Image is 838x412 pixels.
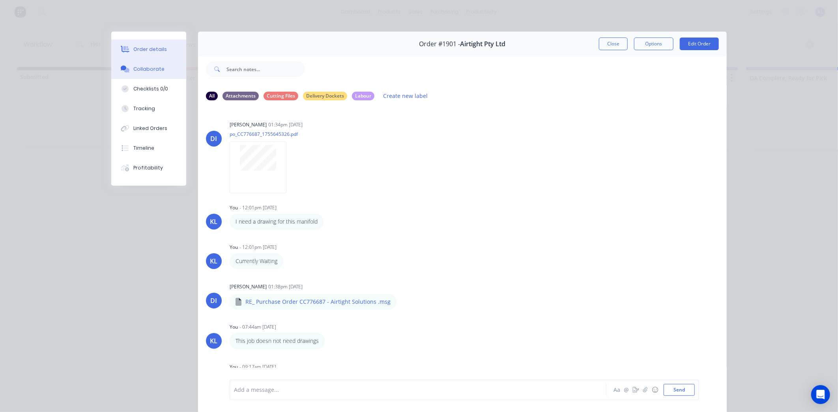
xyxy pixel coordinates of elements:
span: Airtight Pty Ltd [460,40,506,48]
input: Search notes... [226,61,305,77]
div: You [230,204,238,211]
div: Timeline [133,145,154,152]
button: Aa [612,385,622,395]
div: 01:38pm [DATE] [268,283,303,290]
div: Linked Orders [133,125,167,132]
button: Timeline [111,138,186,158]
button: ☺ [650,385,660,395]
div: - 12:01pm [DATE] [239,204,277,211]
button: Profitability [111,158,186,178]
div: Cutting Files [264,92,298,100]
button: Edit Order [680,38,719,50]
button: Options [634,38,673,50]
span: Order #1901 - [419,40,460,48]
div: Labour [352,92,374,100]
div: You [230,324,238,331]
div: Attachments [223,92,259,100]
p: I need a drawing for this manifold [236,218,318,226]
p: po_CC776687_1755645326.pdf [230,131,298,137]
button: Collaborate [111,59,186,79]
div: Checklists 0/0 [133,85,168,92]
button: Close [599,38,628,50]
div: - 09:17am [DATE] [239,363,276,371]
div: Collaborate [133,66,165,73]
div: You [230,244,238,251]
div: DI [211,296,217,305]
div: You [230,363,238,371]
button: Order details [111,40,186,59]
button: Linked Orders [111,119,186,138]
div: Profitability [133,164,163,171]
button: Tracking [111,99,186,119]
button: @ [622,385,631,395]
button: Send [664,384,695,396]
button: Checklists 0/0 [111,79,186,99]
div: - 12:01pm [DATE] [239,244,277,251]
button: Create new label [379,90,432,101]
div: DI [211,134,217,143]
div: KL [210,336,218,346]
div: Open Intercom Messenger [811,385,830,404]
div: KL [210,256,218,266]
div: [PERSON_NAME] [230,121,267,128]
div: - 07:44am [DATE] [239,324,276,331]
div: Tracking [133,105,155,112]
div: Order details [133,46,167,53]
p: This job doesn not need drawings [236,337,319,345]
p: RE_ Purchase Order CC776687 - Airtight Solutions .msg [245,298,391,306]
div: Delivery Dockets [303,92,347,100]
div: All [206,92,218,100]
div: [PERSON_NAME] [230,283,267,290]
div: 01:34pm [DATE] [268,121,303,128]
p: Currently Waiting [236,257,277,265]
div: KL [210,217,218,226]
